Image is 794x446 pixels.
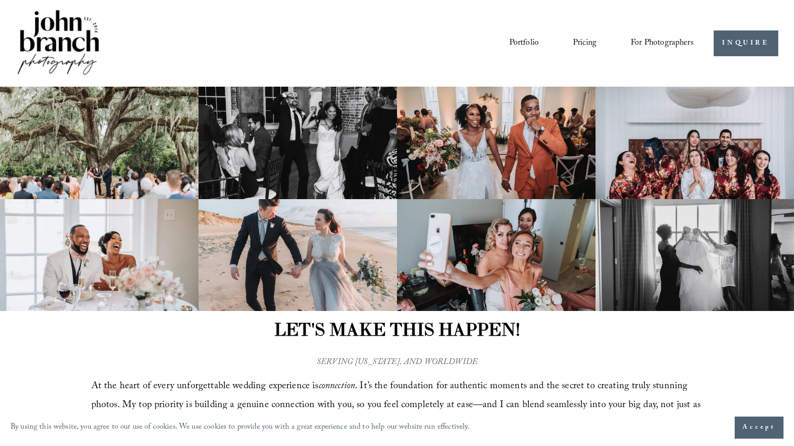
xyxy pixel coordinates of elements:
[91,379,703,433] span: At the heart of every unforgettable wedding experience is . It’s the foundation for authentic mom...
[595,87,794,199] img: Group of people wearing floral robes, smiling and laughing, seated on a bed with a large white la...
[714,30,778,56] a: INQUIRE
[509,34,539,52] a: Portfolio
[198,199,397,312] img: Wedding couple holding hands on a beach, dressed in formal attire.
[317,356,477,370] em: SERVING [US_STATE], AND WORLDWIDE
[631,34,694,52] a: folder dropdown
[743,422,776,433] span: Accept
[397,199,595,312] img: Three women taking a selfie in a room, dressed for a special occasion. The woman in front holds a...
[631,35,694,51] span: For Photographers
[397,87,595,199] img: Bride and groom walking down the aisle in wedding attire, bride holding bouquet.
[274,318,520,340] strong: LET'S MAKE THIS HAPPEN!
[595,199,794,312] img: Two women holding up a wedding dress in front of a window, one in a dark dress and the other in a...
[735,417,783,439] button: Accept
[16,8,101,79] img: John Branch IV Photography
[11,420,470,435] p: By using this website, you agree to our use of cookies. We use cookies to provide you with a grea...
[198,87,397,199] img: A bride and groom energetically entering a wedding reception with guests cheering and clapping, s...
[319,379,356,395] em: connection
[573,34,597,52] a: Pricing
